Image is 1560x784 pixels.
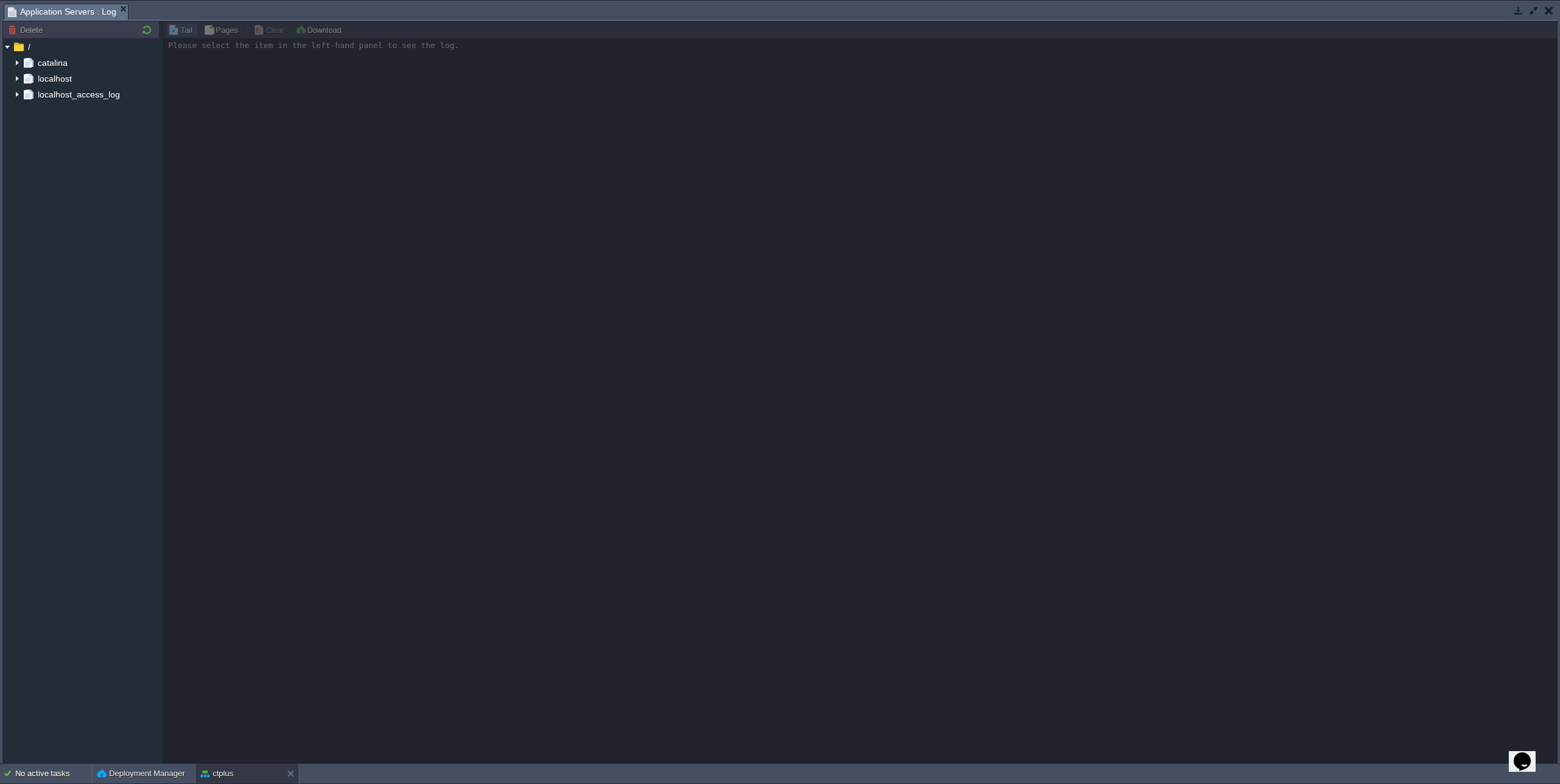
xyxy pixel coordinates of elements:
[35,73,74,84] a: localhost
[97,768,185,780] button: Deployment Manager
[35,57,69,68] a: catalina
[8,24,46,35] button: Delete
[8,4,116,19] span: Application Servers : Log
[1509,735,1548,772] iframe: chat widget
[26,41,32,52] a: /
[35,89,122,100] a: localhost_access_log
[15,764,91,783] div: No active tasks
[200,768,233,780] button: ctplus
